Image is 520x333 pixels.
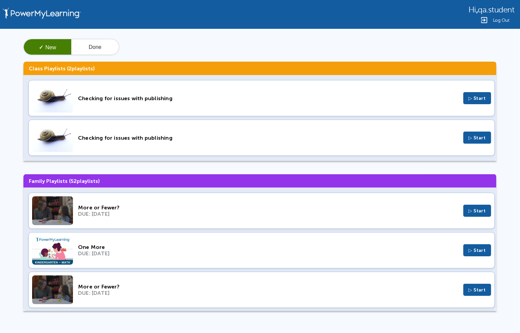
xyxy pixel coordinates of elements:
img: Thumbnail [32,196,73,225]
span: 52 [71,178,77,184]
img: Thumbnail [32,123,73,152]
span: ▷ Start [469,248,486,253]
div: , [468,5,515,14]
span: ▷ Start [469,135,486,141]
img: Thumbnail [32,275,73,304]
div: More or Fewer? [78,283,458,290]
span: ▷ Start [469,208,486,214]
button: ✓New [24,39,71,55]
iframe: Chat [492,303,515,328]
div: DUE: [DATE] [78,290,458,296]
span: Hi [468,5,476,14]
button: ▷ Start [463,132,492,144]
div: More or Fewer? [78,204,458,211]
div: One More [78,244,458,250]
img: Logout Icon [480,16,488,24]
div: Checking for issues with publishing [78,135,458,141]
img: Thumbnail [32,84,73,113]
button: Done [71,39,119,55]
span: 2 [69,65,72,72]
h3: Family Playlists ( playlists) [23,174,497,188]
span: ✓ [39,45,43,50]
h3: Class Playlists ( playlists) [23,62,497,75]
div: DUE: [DATE] [78,211,458,217]
span: Log Out [493,18,510,23]
span: ▷ Start [469,287,486,293]
span: ▷ Start [469,95,486,101]
div: Checking for issues with publishing [78,95,458,102]
button: ▷ Start [463,205,492,217]
span: qa.student [478,5,515,14]
button: ▷ Start [463,244,492,256]
div: DUE: [DATE] [78,250,458,257]
button: ▷ Start [463,92,492,104]
img: Thumbnail [32,236,73,265]
button: ▷ Start [463,284,492,296]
